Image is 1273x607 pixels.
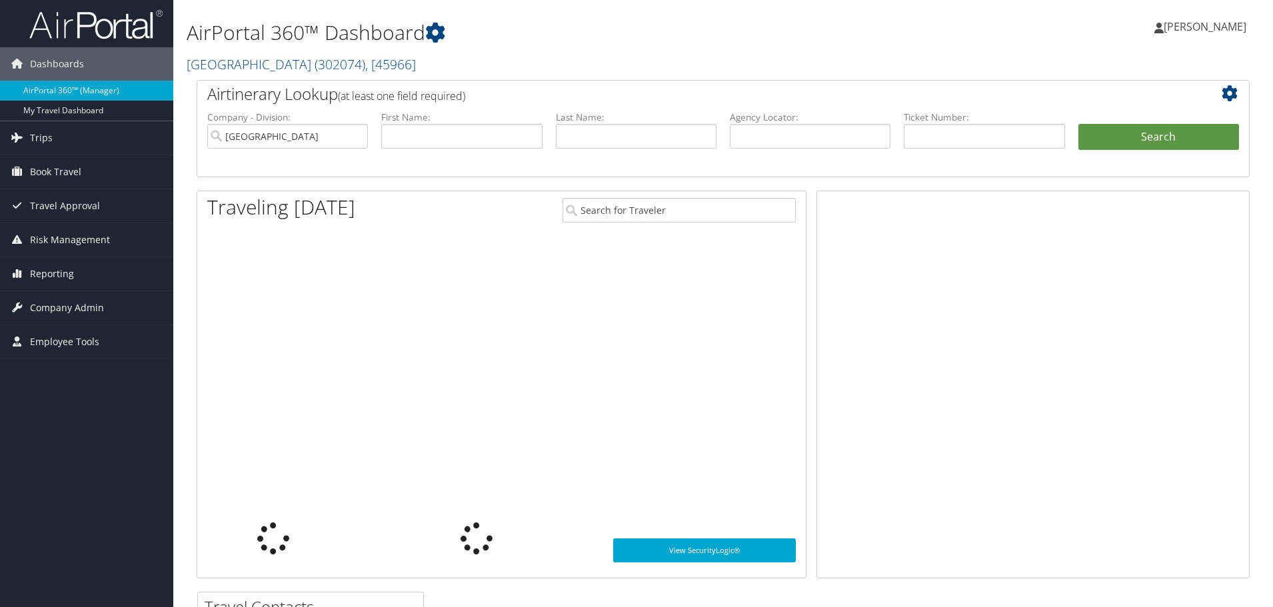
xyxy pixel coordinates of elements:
[381,111,542,124] label: First Name:
[207,111,368,124] label: Company - Division:
[613,538,796,562] a: View SecurityLogic®
[30,325,99,358] span: Employee Tools
[187,19,902,47] h1: AirPortal 360™ Dashboard
[904,111,1064,124] label: Ticket Number:
[30,155,81,189] span: Book Travel
[30,47,84,81] span: Dashboards
[30,121,53,155] span: Trips
[1154,7,1260,47] a: [PERSON_NAME]
[30,257,74,291] span: Reporting
[207,193,355,221] h1: Traveling [DATE]
[30,291,104,324] span: Company Admin
[30,189,100,223] span: Travel Approval
[1164,19,1246,34] span: [PERSON_NAME]
[338,89,465,103] span: (at least one field required)
[556,111,716,124] label: Last Name:
[365,55,416,73] span: , [ 45966 ]
[315,55,365,73] span: ( 302074 )
[730,111,890,124] label: Agency Locator:
[1078,124,1239,151] button: Search
[207,83,1152,105] h2: Airtinerary Lookup
[563,198,796,223] input: Search for Traveler
[187,55,416,73] a: [GEOGRAPHIC_DATA]
[29,9,163,40] img: airportal-logo.png
[30,223,110,257] span: Risk Management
